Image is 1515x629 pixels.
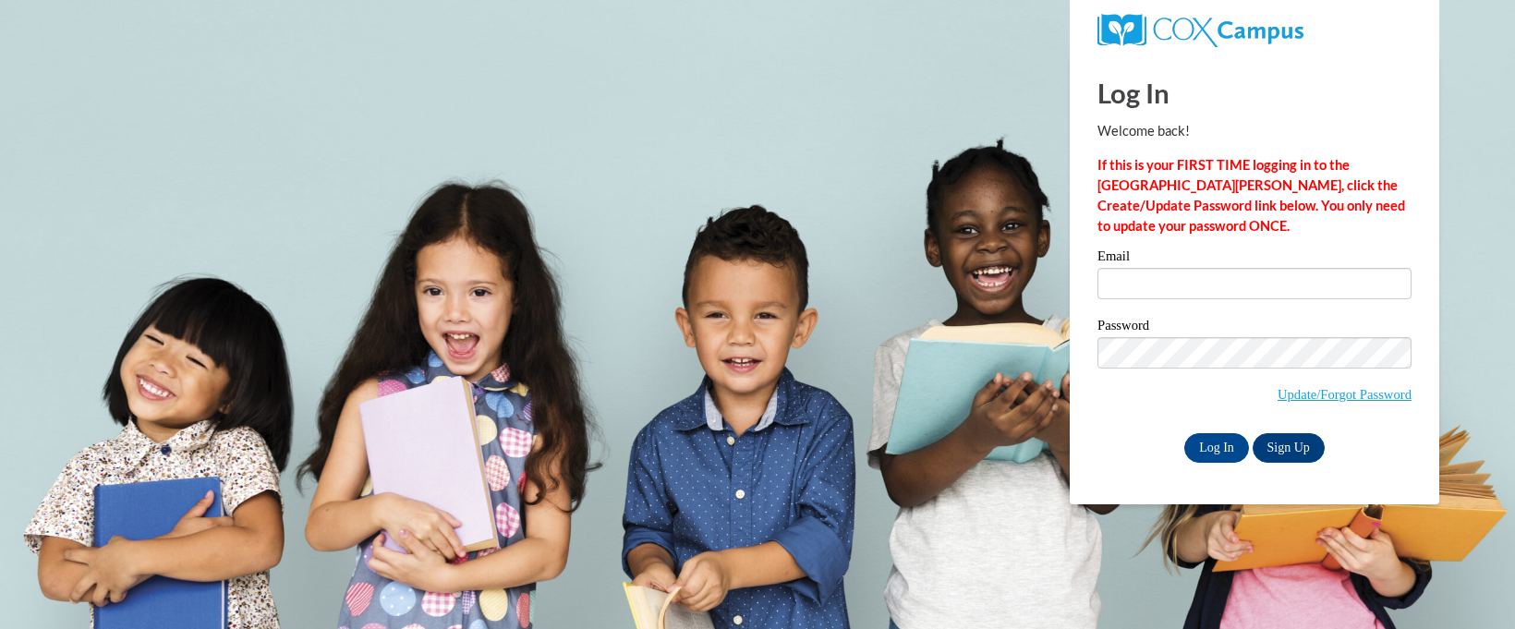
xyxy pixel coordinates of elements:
[1097,157,1405,234] strong: If this is your FIRST TIME logging in to the [GEOGRAPHIC_DATA][PERSON_NAME], click the Create/Upd...
[1097,249,1412,268] label: Email
[1097,319,1412,337] label: Password
[1097,14,1303,47] img: COX Campus
[1278,387,1412,402] a: Update/Forgot Password
[1097,121,1412,141] p: Welcome back!
[1097,21,1303,37] a: COX Campus
[1184,433,1249,463] input: Log In
[1253,433,1325,463] a: Sign Up
[1097,74,1412,112] h1: Log In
